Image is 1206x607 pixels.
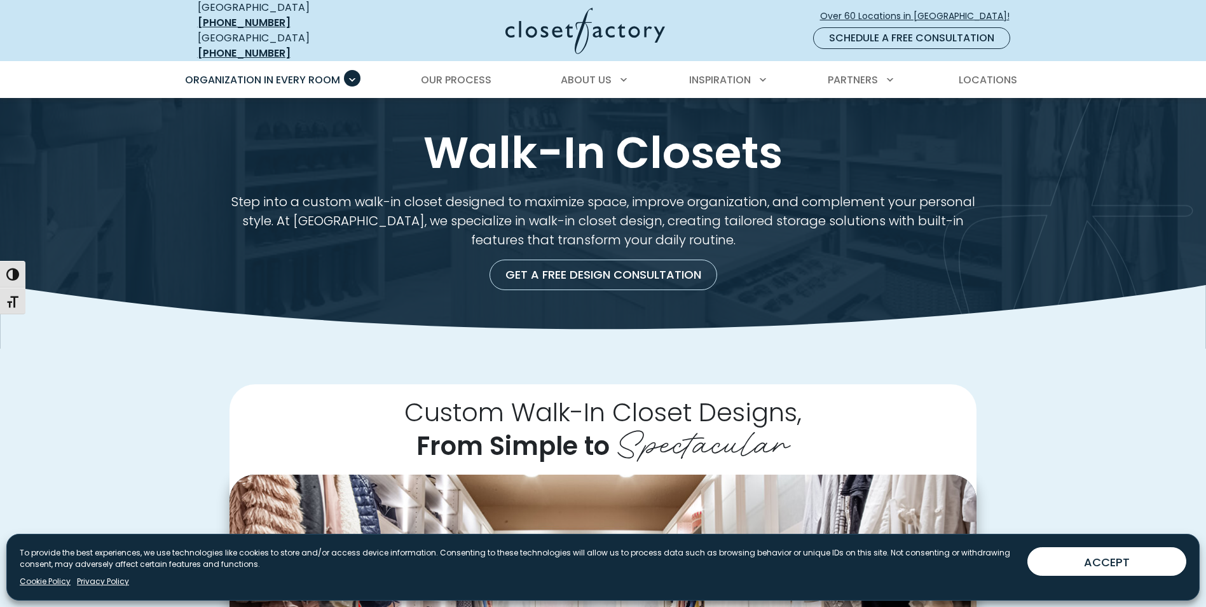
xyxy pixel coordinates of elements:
[561,73,612,87] span: About Us
[616,415,790,466] span: Spectacular
[198,46,291,60] a: [PHONE_NUMBER]
[813,27,1010,49] a: Schedule a Free Consultation
[404,394,802,430] span: Custom Walk-In Closet Designs,
[819,5,1020,27] a: Over 60 Locations in [GEOGRAPHIC_DATA]!
[959,73,1017,87] span: Locations
[689,73,751,87] span: Inspiration
[20,547,1017,570] p: To provide the best experiences, we use technologies like cookies to store and/or access device i...
[421,73,491,87] span: Our Process
[176,62,1031,98] nav: Primary Menu
[828,73,878,87] span: Partners
[416,428,610,464] span: From Simple to
[195,129,1011,177] h1: Walk-In Closets
[820,10,1020,23] span: Over 60 Locations in [GEOGRAPHIC_DATA]!
[505,8,665,54] img: Closet Factory Logo
[77,576,129,587] a: Privacy Policy
[185,73,340,87] span: Organization in Every Room
[198,15,291,30] a: [PHONE_NUMBER]
[490,260,717,290] a: Get a Free Design Consultation
[230,192,976,249] p: Step into a custom walk-in closet designed to maximize space, improve organization, and complemen...
[198,31,382,61] div: [GEOGRAPHIC_DATA]
[20,576,71,587] a: Cookie Policy
[1027,547,1186,576] button: ACCEPT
